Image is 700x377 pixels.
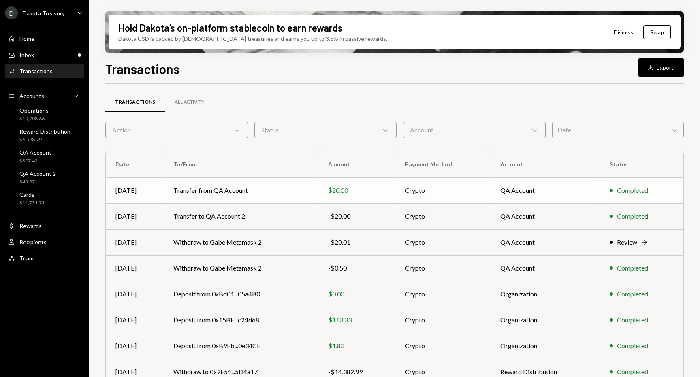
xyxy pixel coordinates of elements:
[638,58,684,77] button: Export
[19,68,53,75] div: Transactions
[5,168,84,187] a: QA Account 2$45.97
[164,281,318,307] td: Deposit from 0xBd01...05a4B0
[5,88,84,103] a: Accounts
[491,151,600,177] th: Account
[164,307,318,333] td: Deposit from 0x15BE...c24d68
[395,151,491,177] th: Payment Method
[164,229,318,255] td: Withdraw to Gabe Metamask 2
[164,333,318,359] td: Deposit from 0xB9Eb...0e34CF
[617,237,637,247] div: Review
[5,126,84,145] a: Reward Distribution$6,598.79
[5,234,84,249] a: Recipients
[5,47,84,62] a: Inbox
[164,203,318,229] td: Transfer to QA Account 2
[118,21,343,34] div: Hold Dakota’s on-platform stablecoin to earn rewards
[395,333,491,359] td: Crypto
[617,315,648,325] div: Completed
[115,315,154,325] div: [DATE]
[105,122,248,138] div: Action
[5,147,84,166] a: QA Account$307.42
[19,179,56,185] div: $45.97
[23,10,65,17] div: Dakota Treasury
[19,239,47,245] div: Recipients
[115,341,154,351] div: [DATE]
[328,315,386,325] div: $113.33
[617,289,648,299] div: Completed
[328,341,386,351] div: $1.83
[395,255,491,281] td: Crypto
[19,200,45,207] div: $11,731.71
[164,177,318,203] td: Transfer from QA Account
[19,92,44,99] div: Accounts
[19,51,34,58] div: Inbox
[395,307,491,333] td: Crypto
[5,6,18,19] div: D
[19,128,70,135] div: Reward Distribution
[115,185,154,195] div: [DATE]
[115,263,154,273] div: [DATE]
[328,263,386,273] div: -$0.50
[118,34,387,43] div: Dakota USD is backed by [DEMOGRAPHIC_DATA] treasuries and earns you up to 3.5% in passive rewards.
[105,61,179,77] h1: Transactions
[491,203,600,229] td: QA Account
[19,149,51,156] div: QA Account
[19,255,34,262] div: Team
[491,333,600,359] td: Organization
[604,23,643,42] button: Dismiss
[328,185,386,195] div: $20.00
[328,211,386,221] div: -$20.00
[19,191,45,198] div: Cards
[19,115,49,122] div: $10,708.66
[106,151,164,177] th: Date
[5,189,84,208] a: Cards$11,731.71
[491,281,600,307] td: Organization
[491,255,600,281] td: QA Account
[19,158,51,164] div: $307.42
[5,104,84,124] a: Operations$10,708.66
[164,151,318,177] th: To/From
[115,289,154,299] div: [DATE]
[318,151,396,177] th: Amount
[5,31,84,46] a: Home
[328,237,386,247] div: -$20.01
[395,281,491,307] td: Crypto
[328,367,386,377] div: -$14,382.99
[395,203,491,229] td: Crypto
[164,255,318,281] td: Withdraw to Gabe Metamask 2
[403,122,546,138] div: Account
[175,99,204,106] div: All Activity
[115,367,154,377] div: [DATE]
[395,229,491,255] td: Crypto
[5,64,84,78] a: Transactions
[600,151,683,177] th: Status
[395,177,491,203] td: Crypto
[5,251,84,265] a: Team
[491,229,600,255] td: QA Account
[19,35,34,42] div: Home
[115,99,155,106] div: Transactions
[617,263,648,273] div: Completed
[617,367,648,377] div: Completed
[19,170,56,177] div: QA Account 2
[19,222,42,229] div: Rewards
[115,211,154,221] div: [DATE]
[552,122,684,138] div: Date
[5,218,84,233] a: Rewards
[617,211,648,221] div: Completed
[617,185,648,195] div: Completed
[19,107,49,114] div: Operations
[19,136,70,143] div: $6,598.79
[491,307,600,333] td: Organization
[105,92,165,113] a: Transactions
[115,237,154,247] div: [DATE]
[328,289,386,299] div: $0.00
[165,92,214,113] a: All Activity
[254,122,397,138] div: Status
[491,177,600,203] td: QA Account
[643,25,671,39] button: Swap
[617,341,648,351] div: Completed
